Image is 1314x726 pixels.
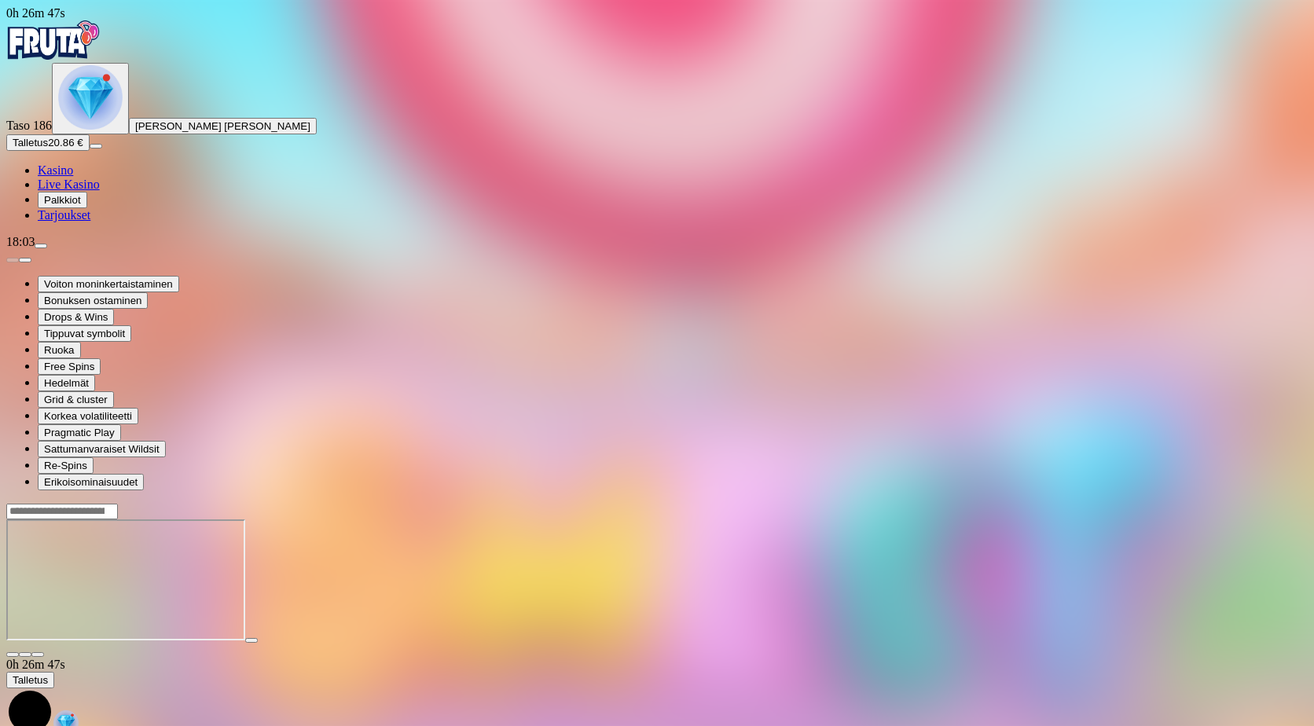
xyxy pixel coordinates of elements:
[38,325,131,342] button: Tippuvat symbolit
[38,358,101,375] button: Free Spins
[6,119,52,132] span: Taso 186
[44,427,115,438] span: Pragmatic Play
[38,375,95,391] button: Hedelmät
[38,163,73,177] a: Kasino
[44,194,81,206] span: Palkkiot
[19,652,31,657] button: chevron-down icon
[38,178,100,191] a: Live Kasino
[135,120,310,132] span: [PERSON_NAME] [PERSON_NAME]
[44,460,87,471] span: Re-Spins
[6,519,245,640] iframe: Sweet Bonanza
[6,658,65,671] span: user session time
[6,163,1308,222] nav: Main menu
[38,208,90,222] a: Tarjoukset
[38,192,87,208] button: Palkkiot
[52,63,129,134] button: level unlocked
[6,672,54,688] button: Talletus
[44,361,94,372] span: Free Spins
[38,474,144,490] button: Erikoisominaisuudet
[6,20,101,60] img: Fruta
[38,391,114,408] button: Grid & cluster
[38,276,179,292] button: Voiton moninkertaistaminen
[44,377,89,389] span: Hedelmät
[13,674,48,686] span: Talletus
[129,118,317,134] button: [PERSON_NAME] [PERSON_NAME]
[44,394,108,405] span: Grid & cluster
[44,311,108,323] span: Drops & Wins
[6,134,90,151] button: Talletusplus icon20.86 €
[6,6,65,20] span: user session time
[38,342,81,358] button: Ruoka
[44,476,138,488] span: Erikoisominaisuudet
[13,137,48,148] span: Talletus
[44,295,141,306] span: Bonuksen ostaminen
[38,424,121,441] button: Pragmatic Play
[44,443,160,455] span: Sattumanvaraiset Wildsit
[6,504,118,519] input: Search
[6,20,1308,222] nav: Primary
[38,408,138,424] button: Korkea volatiliteetti
[44,278,173,290] span: Voiton moninkertaistaminen
[90,144,102,148] button: menu
[38,309,114,325] button: Drops & Wins
[48,137,83,148] span: 20.86 €
[6,258,19,262] button: prev slide
[6,652,19,657] button: close icon
[38,441,166,457] button: Sattumanvaraiset Wildsit
[44,344,75,356] span: Ruoka
[6,235,35,248] span: 18:03
[245,638,258,643] button: play icon
[44,328,125,339] span: Tippuvat symbolit
[44,410,132,422] span: Korkea volatiliteetti
[58,65,123,130] img: level unlocked
[6,49,101,62] a: Fruta
[31,652,44,657] button: fullscreen icon
[38,292,148,309] button: Bonuksen ostaminen
[19,258,31,262] button: next slide
[35,244,47,248] button: menu
[38,457,94,474] button: Re-Spins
